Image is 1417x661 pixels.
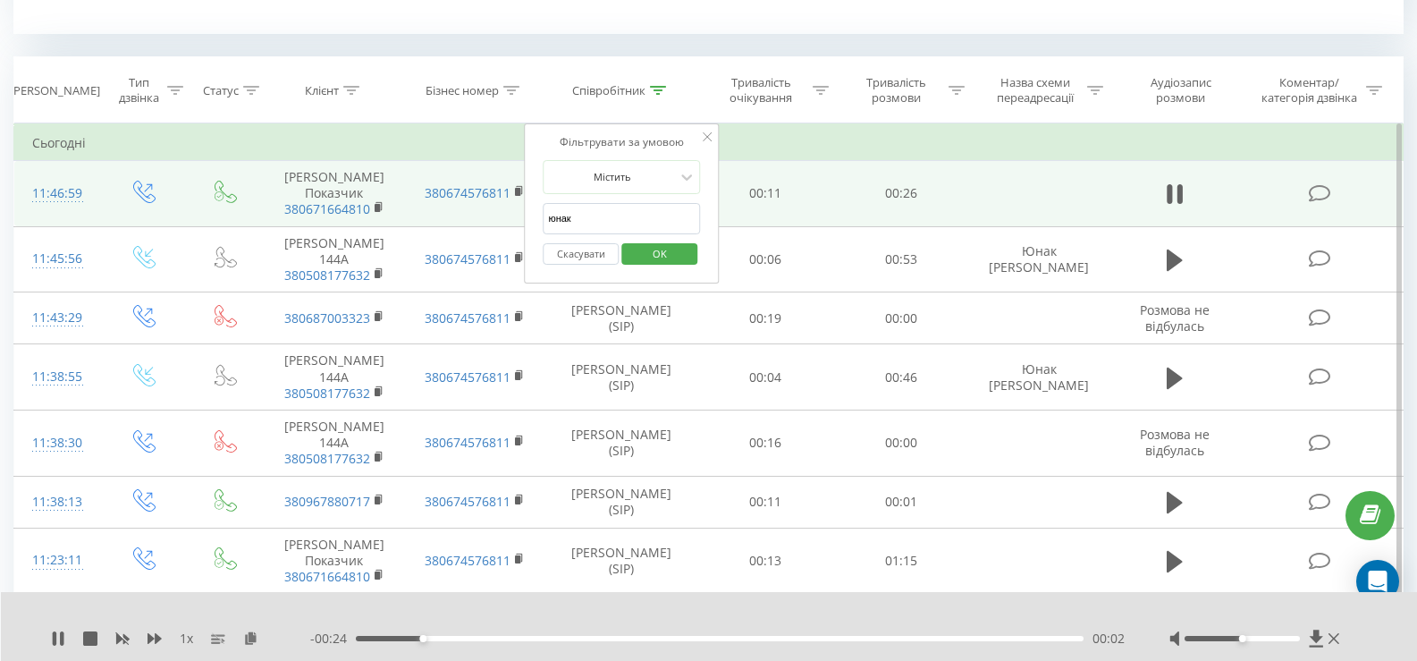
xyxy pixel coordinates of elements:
a: 380674576811 [425,184,510,201]
span: - 00:24 [310,630,356,648]
span: 00:02 [1092,630,1125,648]
td: [PERSON_NAME] 144А [264,410,405,476]
div: Open Intercom Messenger [1356,560,1399,603]
div: 11:45:56 [32,242,83,276]
td: 00:53 [833,226,969,292]
span: 1 x [180,630,193,648]
div: 11:38:55 [32,360,83,394]
div: 11:43:29 [32,301,83,335]
td: [PERSON_NAME] 144А [264,344,405,411]
div: Аудіозапис розмови [1126,75,1236,106]
div: Accessibility label [1238,635,1245,642]
div: Бізнес номер [426,83,499,98]
a: 380674576811 [425,552,510,569]
a: 380671664810 [284,568,370,585]
td: 00:16 [697,410,833,476]
td: 00:11 [697,161,833,227]
a: 380674576811 [425,434,510,451]
a: 380508177632 [284,267,370,284]
td: Юнак [PERSON_NAME] [968,226,1109,292]
a: 380674576811 [425,309,510,326]
button: Скасувати [543,243,619,266]
td: 00:01 [833,476,969,528]
div: Accessibility label [419,635,426,642]
a: 380674576811 [425,250,510,267]
td: 00:06 [697,226,833,292]
td: [PERSON_NAME] (SIP) [545,344,697,411]
div: Тип дзвінка [116,75,162,106]
a: 380687003323 [284,309,370,326]
input: Введіть значення [543,203,700,234]
div: Статус [203,83,239,98]
td: Сьогодні [14,125,1404,161]
td: 00:00 [833,292,969,344]
td: [PERSON_NAME] (SIP) [545,528,697,594]
div: Клієнт [305,83,339,98]
td: [PERSON_NAME] (SIP) [545,292,697,344]
div: Співробітник [572,83,645,98]
td: 00:19 [697,292,833,344]
div: 11:46:59 [32,176,83,211]
td: [PERSON_NAME] (SIP) [545,476,697,528]
a: 380674576811 [425,369,510,386]
td: 00:13 [697,528,833,594]
a: 380508177632 [284,385,370,402]
div: 11:38:13 [32,485,83,520]
a: 380671664810 [284,200,370,217]
td: 00:26 [833,161,969,227]
div: Коментар/категорія дзвінка [1257,75,1362,106]
div: Тривалість очікування [713,75,808,106]
div: Фільтрувати за умовою [543,133,700,151]
a: 380967880717 [284,493,370,510]
td: 00:04 [697,344,833,411]
td: 00:46 [833,344,969,411]
a: 380508177632 [284,450,370,467]
td: 00:11 [697,476,833,528]
span: Розмова не відбулась [1140,301,1210,335]
td: [PERSON_NAME] Показчик [264,528,405,594]
div: 11:23:11 [32,543,83,578]
span: OK [635,240,685,267]
td: 00:00 [833,410,969,476]
td: 01:15 [833,528,969,594]
span: Розмова не відбулась [1140,426,1210,459]
div: Тривалість розмови [849,75,944,106]
td: [PERSON_NAME] Показчик [264,161,405,227]
div: 11:38:30 [32,426,83,461]
td: [PERSON_NAME] 144А [264,226,405,292]
td: [PERSON_NAME] (SIP) [545,410,697,476]
div: Назва схеми переадресації [987,75,1083,106]
button: OK [621,243,697,266]
td: Юнак [PERSON_NAME] [968,344,1109,411]
a: 380674576811 [425,493,510,510]
div: [PERSON_NAME] [10,83,100,98]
